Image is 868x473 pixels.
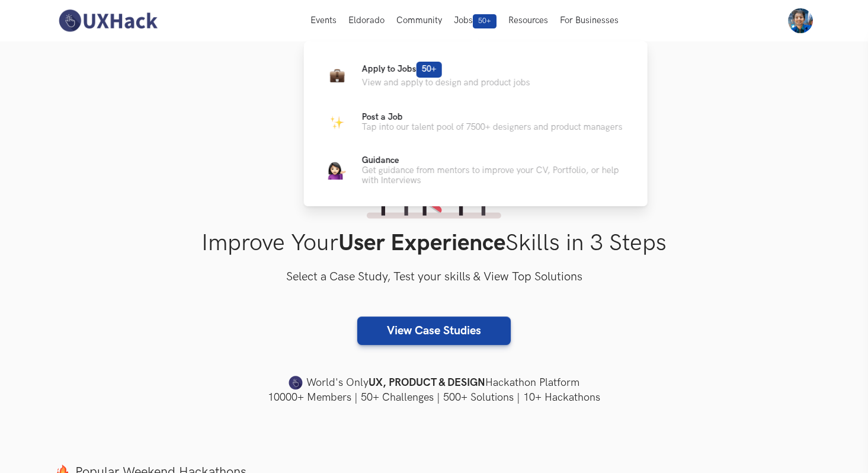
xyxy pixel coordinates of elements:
[362,78,530,88] p: View and apply to design and product jobs
[55,375,813,391] h4: World's Only Hackathon Platform
[328,162,346,180] img: Guidance
[362,155,399,165] span: Guidance
[289,375,303,391] img: uxhack-favicon-image.png
[55,8,161,33] img: UXHack-logo.png
[788,8,813,33] img: Your profile pic
[329,68,344,82] img: Briefcase
[323,108,629,136] a: ParkingPost a JobTap into our talent pool of 7500+ designers and product managers
[417,62,442,78] span: 50+
[329,115,344,130] img: Parking
[338,229,505,257] strong: User Experience
[473,14,497,28] span: 50+
[362,112,403,122] span: Post a Job
[55,390,813,405] h4: 10000+ Members | 50+ Challenges | 500+ Solutions | 10+ Hackathons
[323,60,629,89] a: BriefcaseApply to Jobs50+View and apply to design and product jobs
[55,268,813,287] h3: Select a Case Study, Test your skills & View Top Solutions
[357,317,511,345] a: View Case Studies
[362,165,629,186] p: Get guidance from mentors to improve your CV, Portfolio, or help with Interviews
[369,375,485,391] strong: UX, PRODUCT & DESIGN
[362,64,442,74] span: Apply to Jobs
[323,155,629,186] a: GuidanceGuidanceGet guidance from mentors to improve your CV, Portfolio, or help with Interviews
[55,229,813,257] h1: Improve Your Skills in 3 Steps
[362,122,623,132] p: Tap into our talent pool of 7500+ designers and product managers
